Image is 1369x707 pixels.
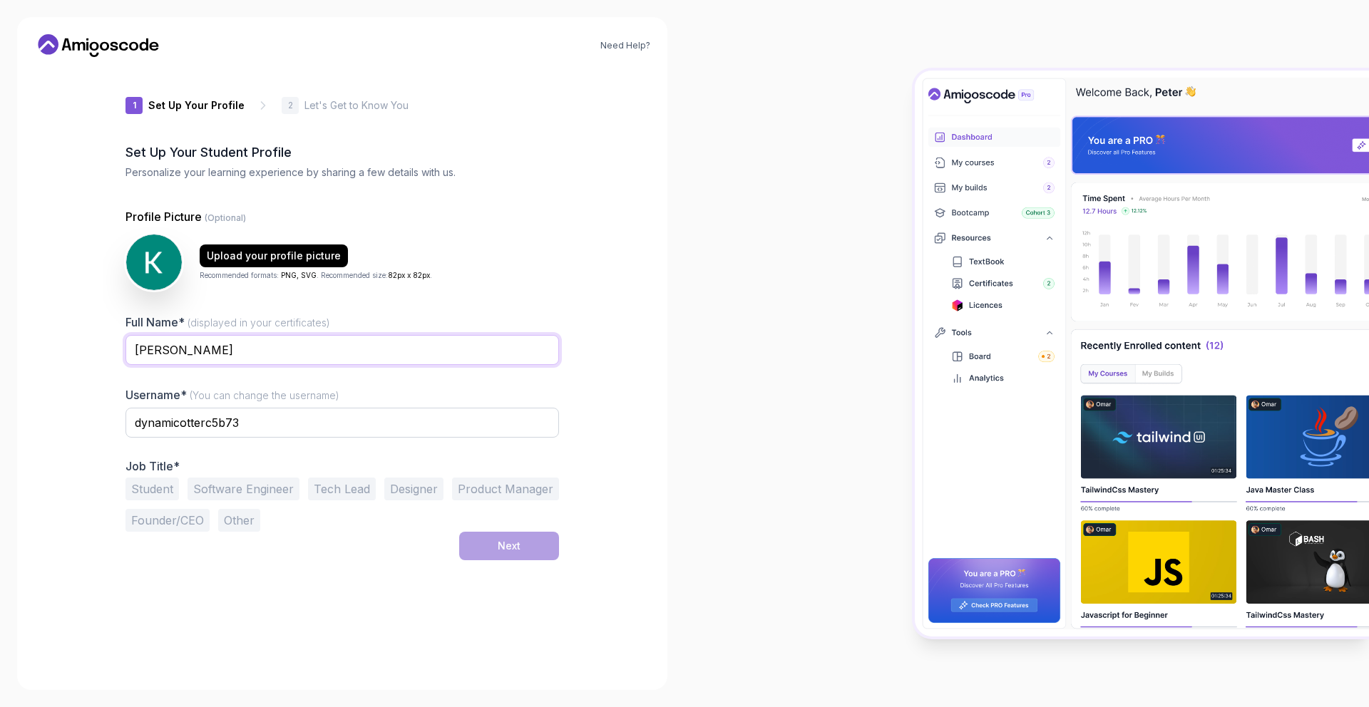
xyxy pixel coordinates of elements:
span: (Optional) [205,212,246,223]
a: ProveSource [100,681,144,693]
p: 2 [288,101,293,110]
label: Username* [125,388,339,402]
div: Next [498,539,521,553]
a: Home link [34,34,163,57]
button: Other [218,509,260,532]
p: Let's Get to Know You [304,98,409,113]
button: Product Manager [452,478,559,500]
p: Job Title* [125,459,559,473]
div: Upload your profile picture [207,249,341,263]
span: Edwardo [63,654,107,666]
button: Tech Lead [308,478,376,500]
p: 1 [133,101,136,110]
a: Amigoscode PRO Membership [93,669,210,679]
p: Personalize your learning experience by sharing a few details with us. [125,165,559,180]
button: Designer [384,478,443,500]
label: Full Name* [125,315,330,329]
h2: Set Up Your Student Profile [125,143,559,162]
img: provesource social proof notification image [11,649,58,696]
button: Upload your profile picture [200,244,348,267]
input: Enter your Username [125,408,559,438]
span: (displayed in your certificates) [188,316,330,329]
button: Software Engineer [188,478,299,500]
img: Amigoscode Dashboard [915,71,1369,636]
p: Profile Picture [125,208,559,225]
input: Enter your Full Name [125,335,559,365]
button: Student [125,478,179,500]
span: Bought [63,668,92,679]
span: 82px x 82px [388,271,430,279]
a: Need Help? [600,40,650,51]
button: Founder/CEO [125,509,210,532]
button: Next [459,532,559,560]
p: Set Up Your Profile [148,98,245,113]
span: (You can change the username) [190,389,339,401]
span: PNG, SVG [281,271,317,279]
img: user profile image [126,234,182,290]
span: [DATE] [63,681,86,693]
p: Recommended formats: . Recommended size: . [200,270,432,281]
